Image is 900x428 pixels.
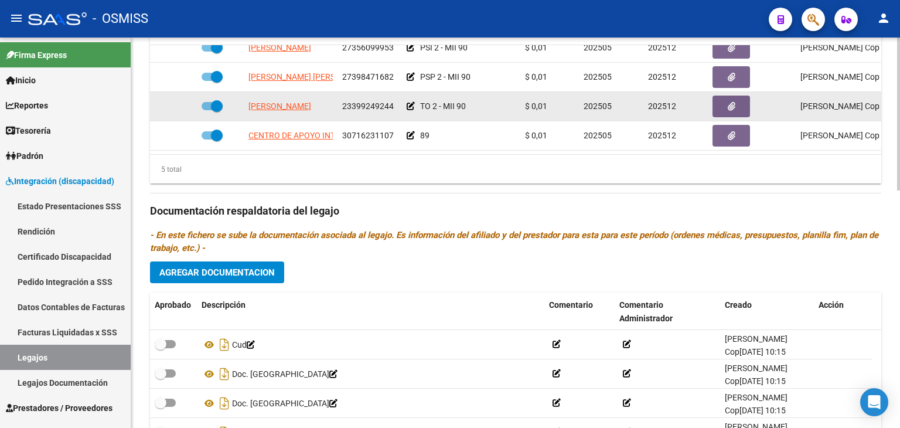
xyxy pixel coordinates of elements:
[150,163,182,176] div: 5 total
[877,11,891,25] mat-icon: person
[202,394,540,413] div: Doc. [GEOGRAPHIC_DATA]
[217,394,232,413] i: Descargar documento
[525,131,547,140] span: $ 0,01
[342,72,394,81] span: 27398471682
[342,131,394,140] span: 30716231107
[648,131,676,140] span: 202512
[739,376,786,386] span: [DATE] 10:15
[217,335,232,354] i: Descargar documento
[860,388,888,416] div: Open Intercom Messenger
[615,293,720,331] datatable-header-cell: Comentario Administrador
[648,72,676,81] span: 202512
[420,131,429,140] span: 89
[544,293,615,331] datatable-header-cell: Comentario
[197,293,544,331] datatable-header-cell: Descripción
[217,365,232,383] i: Descargar documento
[248,43,311,52] span: [PERSON_NAME]
[150,203,881,219] h3: Documentación respaldatoria del legajo
[6,74,36,87] span: Inicio
[93,6,148,32] span: - OSMISS
[248,131,421,140] span: CENTRO DE APOYO INTEGRAL LA HUELLA SRL
[150,293,197,331] datatable-header-cell: Aprobado
[6,175,114,188] span: Integración (discapacidad)
[202,335,540,354] div: Cud
[159,267,275,278] span: Agregar Documentacion
[584,43,612,52] span: 202505
[725,334,787,357] span: [PERSON_NAME] Cop
[6,99,48,112] span: Reportes
[6,124,51,137] span: Tesorería
[202,365,540,383] div: Doc. [GEOGRAPHIC_DATA]
[248,72,376,81] span: [PERSON_NAME] [PERSON_NAME]
[739,347,786,356] span: [DATE] 10:15
[420,43,468,52] span: PSI 2 - MII 90
[739,406,786,415] span: [DATE] 10:15
[549,300,593,310] span: Comentario
[814,293,872,331] datatable-header-cell: Acción
[584,72,612,81] span: 202505
[725,364,787,386] span: [PERSON_NAME] Cop
[342,101,394,111] span: 23399249244
[150,261,284,283] button: Agregar Documentacion
[155,300,191,310] span: Aprobado
[342,43,394,52] span: 27356099953
[248,101,311,111] span: [PERSON_NAME]
[525,72,547,81] span: $ 0,01
[420,72,471,81] span: PSP 2 - MII 90
[725,300,752,310] span: Creado
[525,43,547,52] span: $ 0,01
[819,300,844,310] span: Acción
[525,101,547,111] span: $ 0,01
[6,49,67,62] span: Firma Express
[6,402,112,415] span: Prestadores / Proveedores
[584,131,612,140] span: 202505
[648,101,676,111] span: 202512
[725,393,787,416] span: [PERSON_NAME] Cop
[420,101,466,111] span: TO 2 - MII 90
[584,101,612,111] span: 202505
[720,293,814,331] datatable-header-cell: Creado
[9,11,23,25] mat-icon: menu
[150,230,878,253] i: - En este fichero se sube la documentación asociada al legajo. Es información del afiliado y del ...
[6,150,43,162] span: Padrón
[619,300,673,323] span: Comentario Administrador
[648,43,676,52] span: 202512
[202,300,246,310] span: Descripción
